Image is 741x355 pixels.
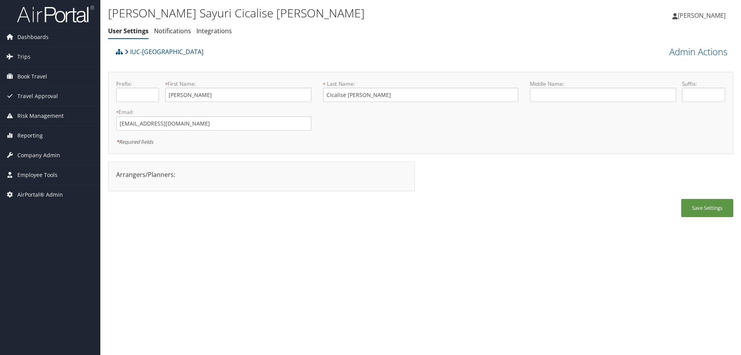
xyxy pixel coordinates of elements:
label: Prefix: [116,80,159,88]
span: Employee Tools [17,165,58,185]
label: Last Name: [323,80,518,88]
label: First Name: [165,80,311,88]
a: IUC-[GEOGRAPHIC_DATA] [125,44,203,59]
button: Save Settings [681,199,733,217]
em: Required fields [116,138,153,145]
a: Admin Actions [669,45,727,58]
span: Company Admin [17,146,60,165]
span: AirPortal® Admin [17,185,63,204]
a: Notifications [154,27,191,35]
span: Reporting [17,126,43,145]
div: Arrangers/Planners: [110,170,413,179]
h1: [PERSON_NAME] Sayuri Cicalise [PERSON_NAME] [108,5,525,21]
label: Middle Name: [530,80,676,88]
span: Risk Management [17,106,64,126]
span: [PERSON_NAME] [678,11,726,20]
a: User Settings [108,27,149,35]
span: Book Travel [17,67,47,86]
a: [PERSON_NAME] [672,4,733,27]
label: Suffix: [682,80,725,88]
img: airportal-logo.png [17,5,94,23]
a: Integrations [196,27,232,35]
label: Email: [116,108,311,116]
span: Dashboards [17,27,49,47]
span: Travel Approval [17,87,58,106]
span: Trips [17,47,30,66]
